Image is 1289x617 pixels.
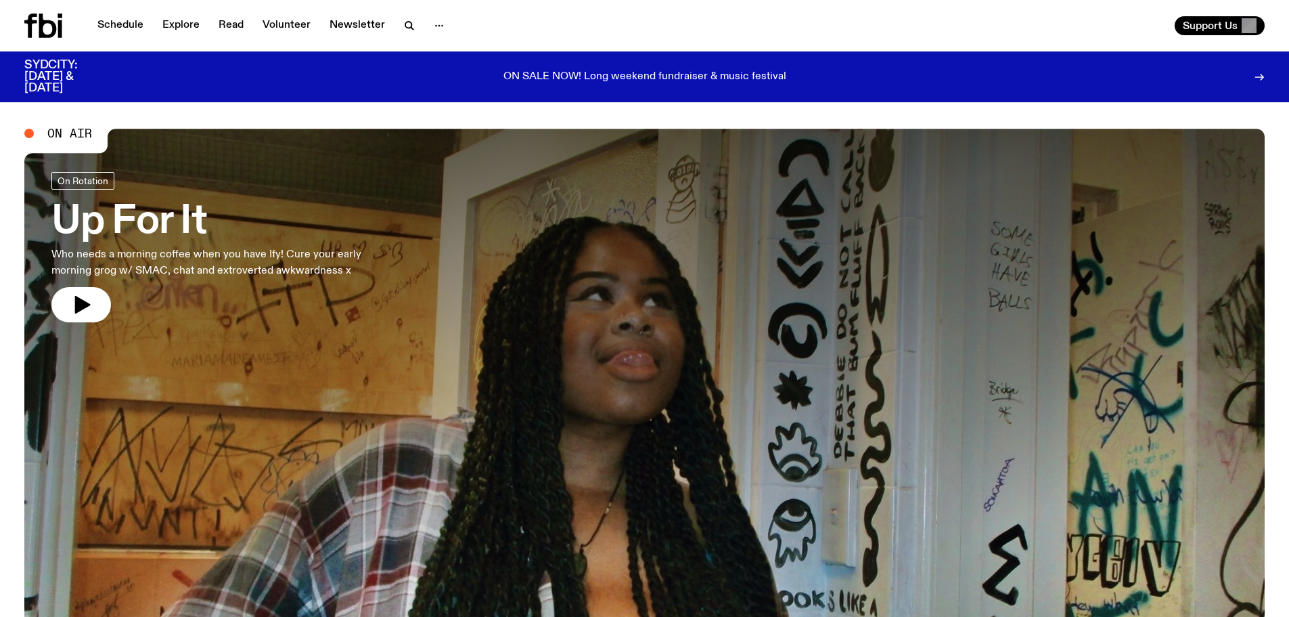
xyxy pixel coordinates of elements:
h3: SYDCITY: [DATE] & [DATE] [24,60,111,94]
a: Read [210,16,252,35]
span: Support Us [1183,20,1238,32]
p: ON SALE NOW! Long weekend fundraiser & music festival [503,71,786,83]
h3: Up For It [51,203,398,241]
span: On Rotation [58,175,108,186]
a: Up For ItWho needs a morning coffee when you have Ify! Cure your early morning grog w/ SMAC, chat... [51,172,398,322]
button: Support Us [1175,16,1265,35]
a: Explore [154,16,208,35]
p: Who needs a morning coffee when you have Ify! Cure your early morning grog w/ SMAC, chat and extr... [51,247,398,279]
a: On Rotation [51,172,114,190]
a: Schedule [89,16,152,35]
span: On Air [47,127,92,140]
a: Volunteer [254,16,319,35]
a: Newsletter [321,16,393,35]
